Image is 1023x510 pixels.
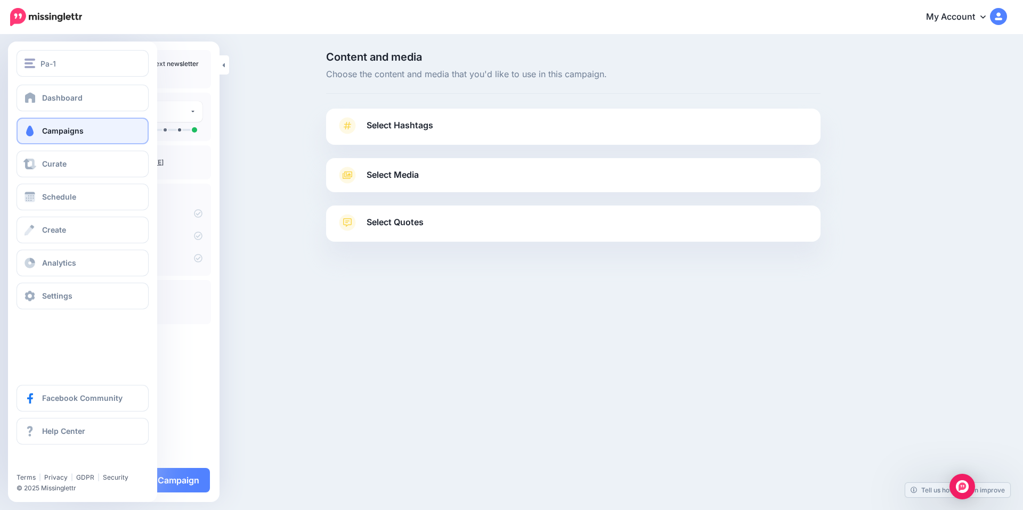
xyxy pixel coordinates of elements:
span: Pa-1 [40,57,56,70]
span: Select Hashtags [367,118,433,133]
span: | [39,473,41,481]
a: Terms [17,473,36,481]
span: | [71,473,73,481]
span: Help Center [42,426,85,435]
span: Select Quotes [367,215,424,229]
a: Create [17,217,149,243]
a: Help Center [17,418,149,445]
span: Schedule [42,192,76,201]
span: Settings [42,291,72,300]
a: Facebook Community [17,385,149,412]
img: menu.png [25,59,35,68]
span: Campaigns [42,126,84,135]
span: Select Media [367,168,419,182]
span: Content and media [326,52,821,62]
a: Analytics [17,250,149,276]
iframe: Twitter Follow Button [17,458,99,468]
a: Privacy [44,473,68,481]
a: Dashboard [17,85,149,111]
a: Settings [17,283,149,309]
a: Select Quotes [337,214,810,242]
a: Select Media [337,167,810,184]
span: Analytics [42,258,76,267]
span: Create [42,225,66,234]
a: Select Hashtags [337,117,810,145]
a: Curate [17,151,149,177]
span: | [98,473,100,481]
img: Missinglettr [10,8,82,26]
span: Choose the content and media that you'd like to use in this campaign. [326,68,821,81]
button: Pa-1 [17,50,149,77]
span: Curate [42,159,67,168]
li: © 2025 Missinglettr [17,483,157,493]
span: Facebook Community [42,393,123,402]
span: Dashboard [42,93,83,102]
a: My Account [915,4,1007,30]
a: Campaigns [17,118,149,144]
a: GDPR [76,473,94,481]
div: Open Intercom Messenger [949,474,975,499]
a: Security [103,473,128,481]
a: Schedule [17,184,149,210]
a: Tell us how we can improve [905,483,1010,497]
